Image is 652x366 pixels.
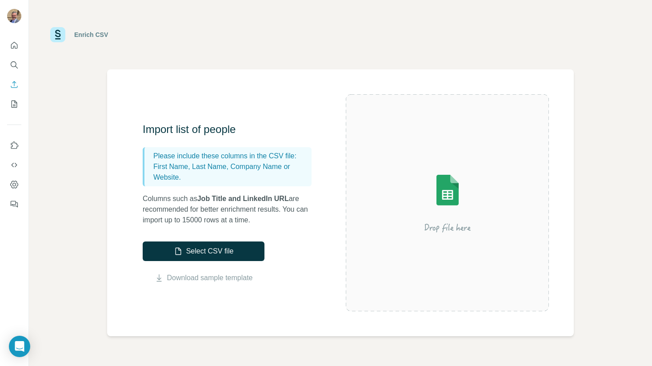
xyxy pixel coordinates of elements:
p: Columns such as are recommended for better enrichment results. You can import up to 15000 rows at... [143,193,320,225]
button: Download sample template [143,273,264,283]
button: Select CSV file [143,241,264,261]
span: Job Title and LinkedIn URL [197,195,289,202]
a: Download sample template [167,273,253,283]
button: Enrich CSV [7,76,21,93]
img: Surfe Illustration - Drop file here or select below [368,149,528,256]
p: First Name, Last Name, Company Name or Website. [153,161,308,183]
button: Feedback [7,196,21,212]
p: Please include these columns in the CSV file: [153,151,308,161]
img: Avatar [7,9,21,23]
button: My lists [7,96,21,112]
button: Search [7,57,21,73]
button: Quick start [7,37,21,53]
button: Use Surfe API [7,157,21,173]
img: Surfe Logo [50,27,65,42]
h3: Import list of people [143,122,320,137]
div: Enrich CSV [74,30,108,39]
button: Use Surfe on LinkedIn [7,137,21,153]
button: Dashboard [7,177,21,193]
div: Open Intercom Messenger [9,336,30,357]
